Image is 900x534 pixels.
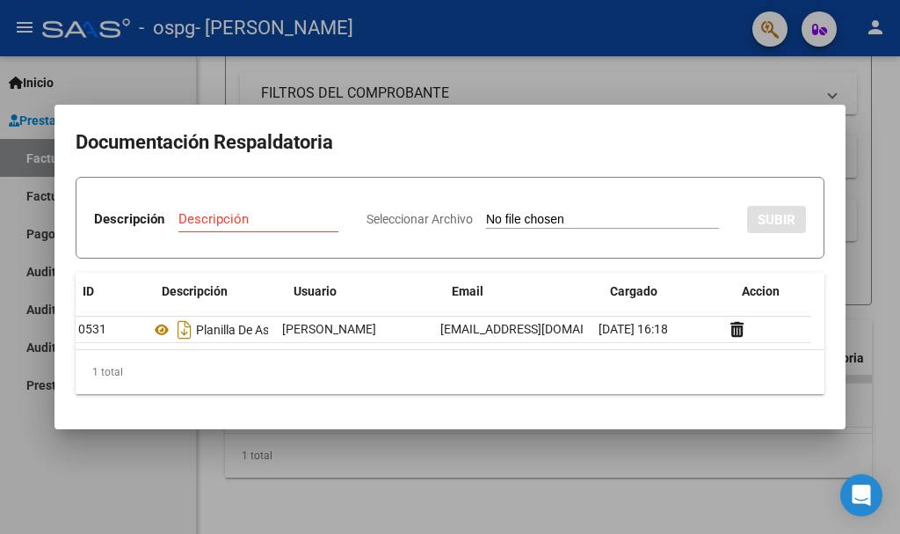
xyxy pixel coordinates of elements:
datatable-header-cell: Descripción [155,273,287,311]
span: Descripción [162,284,228,298]
span: Seleccionar Archivo [367,212,473,226]
div: Planilla De Asistencia [PERSON_NAME] [150,316,268,344]
span: Cargado [610,284,657,298]
span: SUBIR [758,212,795,228]
i: Descargar documento [173,316,196,344]
span: [EMAIL_ADDRESS][DOMAIN_NAME] [440,322,635,336]
span: Email [452,284,483,298]
span: Accion [742,284,780,298]
span: [PERSON_NAME] [282,322,376,336]
datatable-header-cell: Cargado [603,273,735,311]
span: Usuario [294,284,337,298]
div: 1 total [76,350,824,394]
datatable-header-cell: Email [445,273,603,311]
span: ID [83,284,94,298]
p: Descripción [94,209,164,230]
datatable-header-cell: ID [76,273,155,311]
datatable-header-cell: Usuario [287,273,445,311]
span: [DATE] 16:18 [599,322,668,336]
h2: Documentación Respaldatoria [76,126,824,159]
datatable-header-cell: Accion [735,273,823,311]
button: SUBIR [747,206,806,233]
span: 10531 [71,322,106,336]
div: Open Intercom Messenger [840,474,882,516]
